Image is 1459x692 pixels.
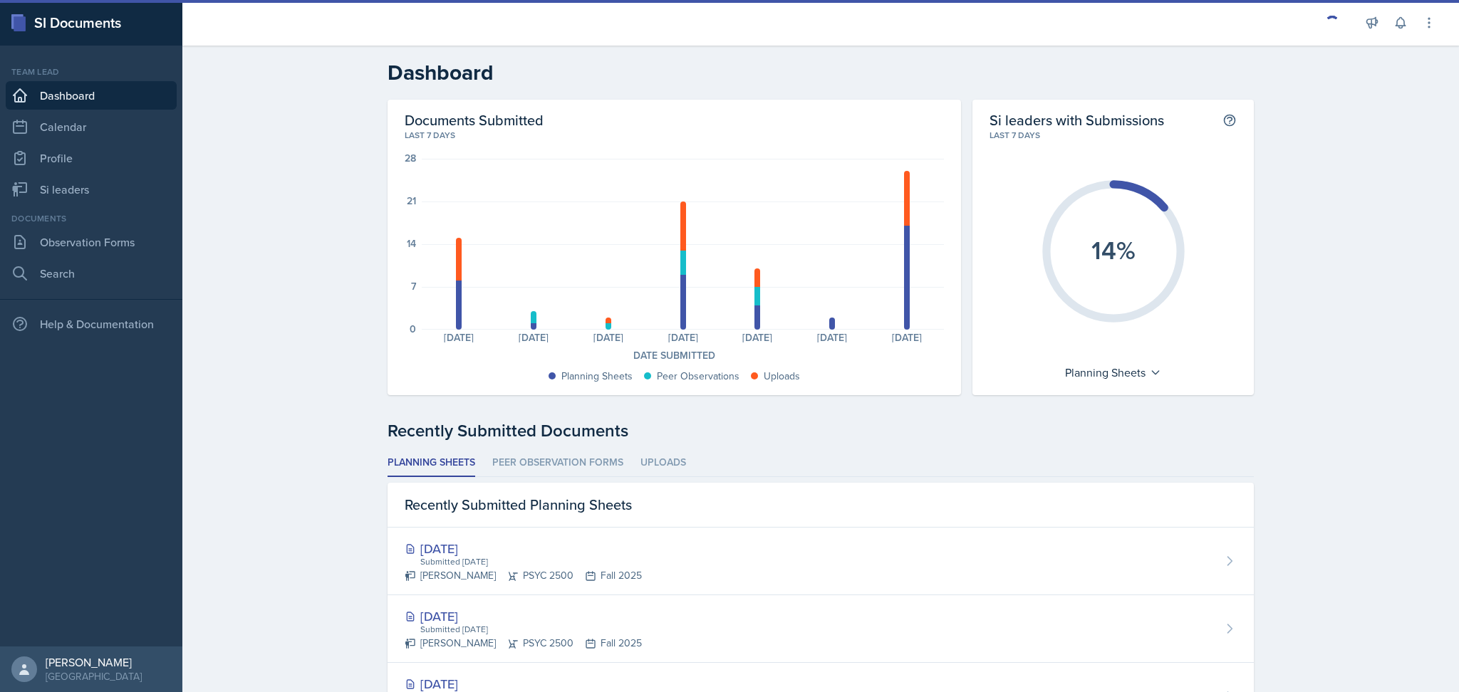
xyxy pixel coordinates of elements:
[46,655,142,669] div: [PERSON_NAME]
[46,669,142,683] div: [GEOGRAPHIC_DATA]
[1058,361,1168,384] div: Planning Sheets
[6,212,177,225] div: Documents
[764,369,800,384] div: Uploads
[870,332,945,342] div: [DATE]
[6,310,177,338] div: Help & Documentation
[990,129,1237,142] div: Last 7 days
[405,607,642,626] div: [DATE]
[657,369,739,384] div: Peer Observations
[6,259,177,288] a: Search
[405,153,416,163] div: 28
[405,348,944,363] div: Date Submitted
[419,555,642,568] div: Submitted [DATE]
[6,228,177,256] a: Observation Forms
[388,483,1254,528] div: Recently Submitted Planning Sheets
[571,332,646,342] div: [DATE]
[388,60,1254,85] h2: Dashboard
[405,111,944,129] h2: Documents Submitted
[6,144,177,172] a: Profile
[388,418,1254,444] div: Recently Submitted Documents
[6,65,177,78] div: Team lead
[388,595,1254,663] a: [DATE] Submitted [DATE] [PERSON_NAME]PSYC 2500Fall 2025
[388,528,1254,595] a: [DATE] Submitted [DATE] [PERSON_NAME]PSYC 2500Fall 2025
[419,623,642,636] div: Submitted [DATE]
[405,636,642,651] div: [PERSON_NAME] PSYC 2500 Fall 2025
[645,332,720,342] div: [DATE]
[405,568,642,583] div: [PERSON_NAME] PSYC 2500 Fall 2025
[6,175,177,204] a: Si leaders
[407,238,416,248] div: 14
[990,111,1164,129] h2: Si leaders with Submissions
[1091,231,1136,268] text: 14%
[497,332,571,342] div: [DATE]
[492,449,623,477] li: Peer Observation Forms
[6,81,177,110] a: Dashboard
[795,332,870,342] div: [DATE]
[411,281,416,291] div: 7
[405,129,944,142] div: Last 7 days
[407,196,416,206] div: 21
[422,332,497,342] div: [DATE]
[388,449,475,477] li: Planning Sheets
[561,369,633,384] div: Planning Sheets
[640,449,686,477] li: Uploads
[720,332,795,342] div: [DATE]
[405,539,642,558] div: [DATE]
[6,112,177,141] a: Calendar
[410,324,416,334] div: 0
